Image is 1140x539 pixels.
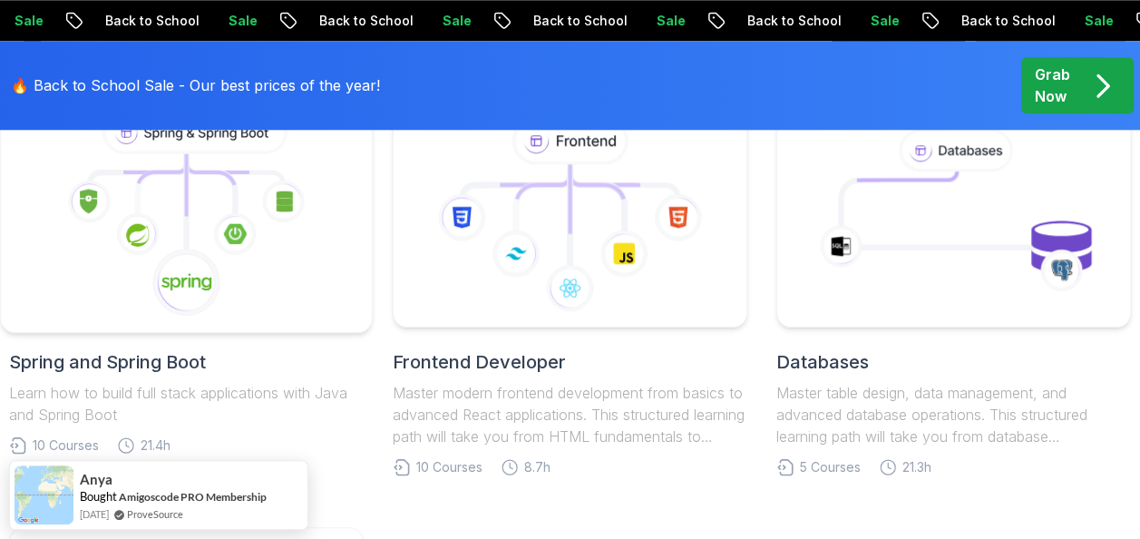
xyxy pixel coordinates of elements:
p: Sale [183,12,241,30]
span: 8.7h [524,458,551,476]
span: 21.3h [902,458,931,476]
p: Back to School [60,12,183,30]
h2: Frontend Developer [393,349,747,375]
a: ProveSource [127,506,183,522]
p: Sale [1039,12,1097,30]
img: provesource social proof notification image [15,465,73,524]
p: Back to School [488,12,611,30]
p: Master table design, data management, and advanced database operations. This structured learning ... [776,382,1131,447]
h2: Databases [776,349,1131,375]
p: Sale [397,12,455,30]
a: DatabasesMaster table design, data management, and advanced database operations. This structured ... [776,101,1131,476]
h2: Spring and Spring Boot [9,349,364,375]
span: 5 Courses [800,458,861,476]
p: Master modern frontend development from basics to advanced React applications. This structured le... [393,382,747,447]
p: 🔥 Back to School Sale - Our best prices of the year! [11,74,380,96]
span: Bought [80,489,117,504]
p: Sale [611,12,669,30]
p: Sale [825,12,883,30]
span: 10 Courses [416,458,482,476]
a: Amigoscode PRO Membership [119,489,267,505]
span: [DATE] [80,506,109,522]
p: Learn how to build full stack applications with Java and Spring Boot [9,382,364,426]
p: Back to School [274,12,397,30]
span: 21.4h [141,436,171,455]
a: Frontend DeveloperMaster modern frontend development from basics to advanced React applications. ... [393,101,747,476]
span: 10 Courses [33,436,99,455]
p: Back to School [916,12,1039,30]
p: Back to School [702,12,825,30]
a: Spring and Spring BootLearn how to build full stack applications with Java and Spring Boot10 Cour... [9,101,364,455]
p: Grab Now [1035,64,1070,107]
span: Anya [80,472,112,487]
